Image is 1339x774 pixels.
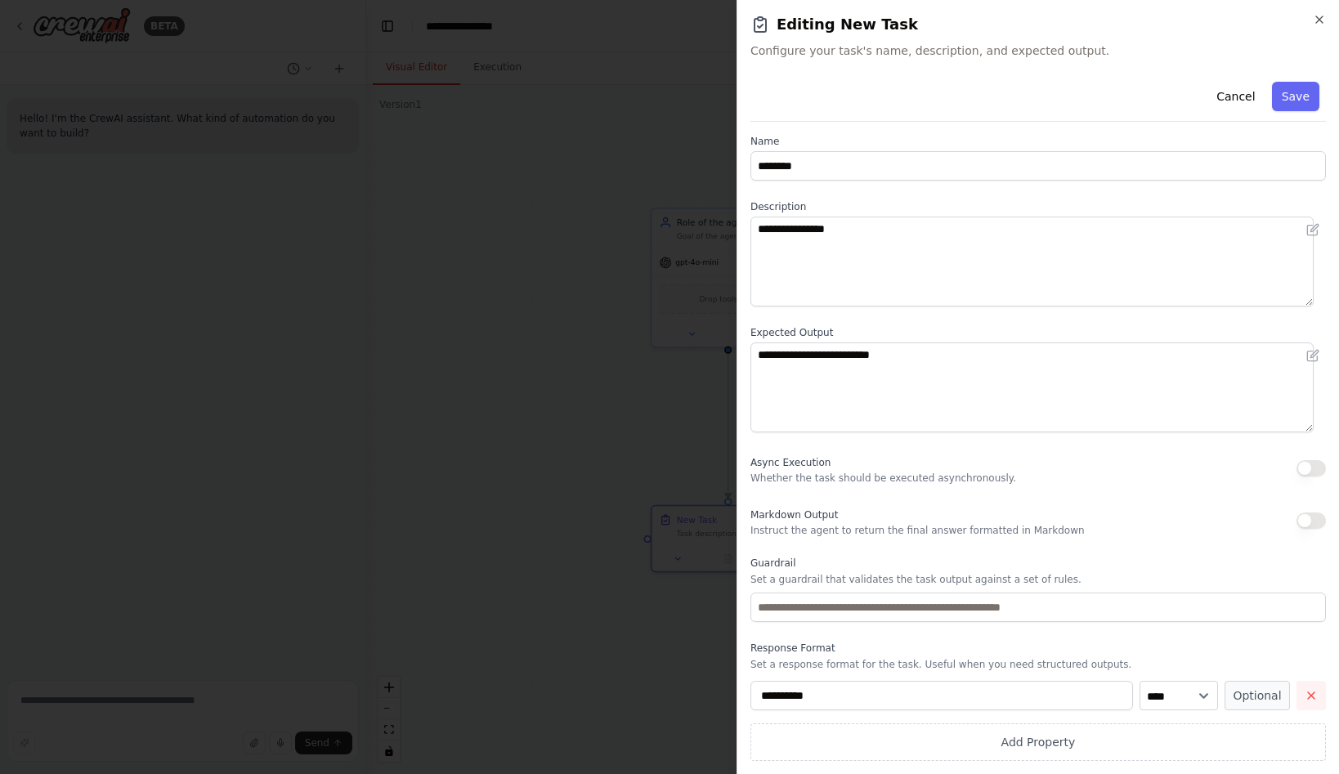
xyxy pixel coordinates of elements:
span: Markdown Output [750,509,838,521]
span: Configure your task's name, description, and expected output. [750,43,1326,59]
span: Async Execution [750,457,831,468]
label: Description [750,200,1326,213]
button: Open in editor [1303,220,1323,239]
p: Set a guardrail that validates the task output against a set of rules. [750,573,1326,586]
p: Whether the task should be executed asynchronously. [750,472,1016,485]
p: Instruct the agent to return the final answer formatted in Markdown [750,524,1085,537]
label: Expected Output [750,326,1326,339]
label: Response Format [750,642,1326,655]
button: Add Property [750,723,1326,761]
p: Set a response format for the task. Useful when you need structured outputs. [750,658,1326,671]
h2: Editing New Task [750,13,1326,36]
button: Save [1272,82,1319,111]
button: Cancel [1207,82,1265,111]
button: Open in editor [1303,346,1323,365]
label: Guardrail [750,557,1326,570]
button: Optional [1225,681,1290,710]
label: Name [750,135,1326,148]
button: Delete property_1 [1296,681,1326,710]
